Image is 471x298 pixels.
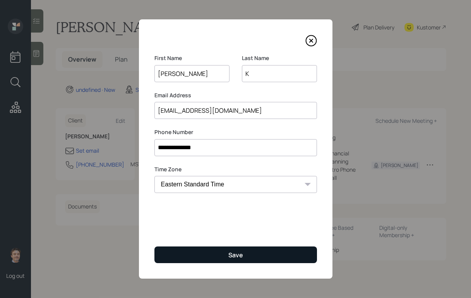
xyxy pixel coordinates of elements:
label: Email Address [154,91,317,99]
label: First Name [154,54,230,62]
label: Time Zone [154,165,317,173]
button: Save [154,246,317,263]
label: Last Name [242,54,317,62]
div: Save [228,251,243,259]
label: Phone Number [154,128,317,136]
